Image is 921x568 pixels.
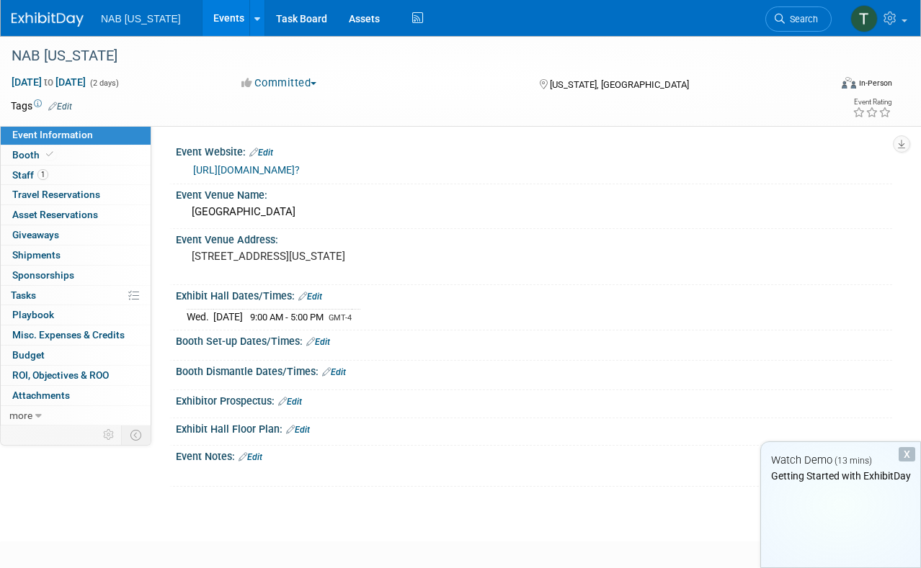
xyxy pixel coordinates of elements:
[1,225,151,245] a: Giveaways
[1,166,151,185] a: Staff1
[187,201,881,223] div: [GEOGRAPHIC_DATA]
[306,337,330,347] a: Edit
[278,397,302,407] a: Edit
[239,452,262,462] a: Edit
[1,286,151,305] a: Tasks
[835,456,872,466] span: (13 mins)
[850,5,878,32] img: Thomas Rittwage
[176,330,892,349] div: Booth Set-up Dates/Times:
[6,43,817,69] div: NAB [US_STATE]
[12,329,125,341] span: Misc. Expenses & Credits
[213,310,243,325] td: [DATE]
[1,185,151,204] a: Travel Reservations
[1,145,151,165] a: Booth
[42,76,55,88] span: to
[12,189,100,200] span: Travel Reservations
[12,309,54,320] span: Playbook
[187,310,213,325] td: Wed.
[298,292,322,302] a: Edit
[1,366,151,385] a: ROI, Objectives & ROO
[853,99,891,106] div: Event Rating
[763,75,892,96] div: Event Format
[11,289,36,301] span: Tasks
[12,349,45,361] span: Budget
[1,406,151,425] a: more
[9,410,32,421] span: more
[286,425,310,435] a: Edit
[1,325,151,345] a: Misc. Expenses & Credits
[1,205,151,225] a: Asset Reservations
[176,141,892,160] div: Event Website:
[761,453,920,468] div: Watch Demo
[765,6,832,32] a: Search
[329,313,352,323] span: GMT-4
[46,150,53,158] i: Booth reservation complete
[1,346,151,365] a: Budget
[12,389,70,401] span: Attachments
[176,285,892,304] div: Exhibit Hall Dates/Times:
[176,361,892,379] div: Booth Dismantle Dates/Times:
[250,312,324,323] span: 9:00 AM - 5:00 PM
[842,77,856,89] img: Format-Inperson.png
[1,266,151,285] a: Sponsorships
[1,305,151,325] a: Playbook
[236,76,322,91] button: Committed
[37,169,48,180] span: 1
[249,148,273,158] a: Edit
[12,249,61,261] span: Shipments
[12,229,59,240] span: Giveaways
[193,164,300,176] a: [URL][DOMAIN_NAME]?
[12,149,56,161] span: Booth
[176,446,892,464] div: Event Notes:
[322,367,346,377] a: Edit
[12,369,109,381] span: ROI, Objectives & ROO
[11,76,86,89] span: [DATE] [DATE]
[785,14,818,24] span: Search
[1,245,151,265] a: Shipments
[11,99,72,113] td: Tags
[1,386,151,405] a: Attachments
[89,78,119,88] span: (2 days)
[48,102,72,112] a: Edit
[12,169,48,181] span: Staff
[1,125,151,145] a: Event Information
[122,425,151,444] td: Toggle Event Tabs
[176,184,892,202] div: Event Venue Name:
[101,13,181,24] span: NAB [US_STATE]
[858,78,892,89] div: In-Person
[176,229,892,247] div: Event Venue Address:
[97,425,122,444] td: Personalize Event Tab Strip
[176,418,892,437] div: Exhibit Hall Floor Plan:
[12,12,84,27] img: ExhibitDay
[550,79,689,90] span: [US_STATE], [GEOGRAPHIC_DATA]
[12,269,74,281] span: Sponsorships
[12,209,98,220] span: Asset Reservations
[192,250,458,263] pre: [STREET_ADDRESS][US_STATE]
[899,447,915,461] div: Dismiss
[12,129,93,140] span: Event Information
[176,390,892,409] div: Exhibitor Prospectus:
[761,469,920,483] div: Getting Started with ExhibitDay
